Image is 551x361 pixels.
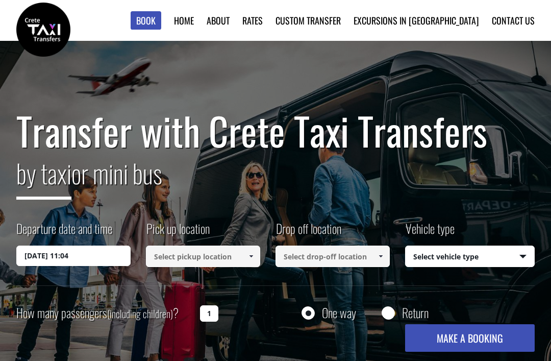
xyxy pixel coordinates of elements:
[372,246,389,267] a: Show All Items
[322,306,356,319] label: One way
[107,306,173,321] small: (including children)
[146,246,260,267] input: Select pickup location
[242,14,263,27] a: Rates
[243,246,260,267] a: Show All Items
[207,14,230,27] a: About
[405,220,455,246] label: Vehicle type
[131,11,161,30] a: Book
[492,14,535,27] a: Contact us
[16,3,70,57] img: Crete Taxi Transfers | Safe Taxi Transfer Services from to Heraklion Airport, Chania Airport, Ret...
[174,14,194,27] a: Home
[16,154,71,200] span: by taxi
[16,152,534,207] h2: or mini bus
[146,220,210,246] label: Pick up location
[406,246,534,268] span: Select vehicle type
[16,23,70,34] a: Crete Taxi Transfers | Safe Taxi Transfer Services from to Heraklion Airport, Chania Airport, Ret...
[402,306,429,319] label: Return
[354,14,479,27] a: Excursions in [GEOGRAPHIC_DATA]
[405,324,535,352] button: MAKE A BOOKING
[275,246,390,267] input: Select drop-off location
[16,109,534,152] h1: Transfer with Crete Taxi Transfers
[275,220,341,246] label: Drop off location
[16,220,112,246] label: Departure date and time
[473,64,519,95] img: svg%3E
[16,301,194,326] label: How many passengers ?
[275,14,341,27] a: Custom Transfer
